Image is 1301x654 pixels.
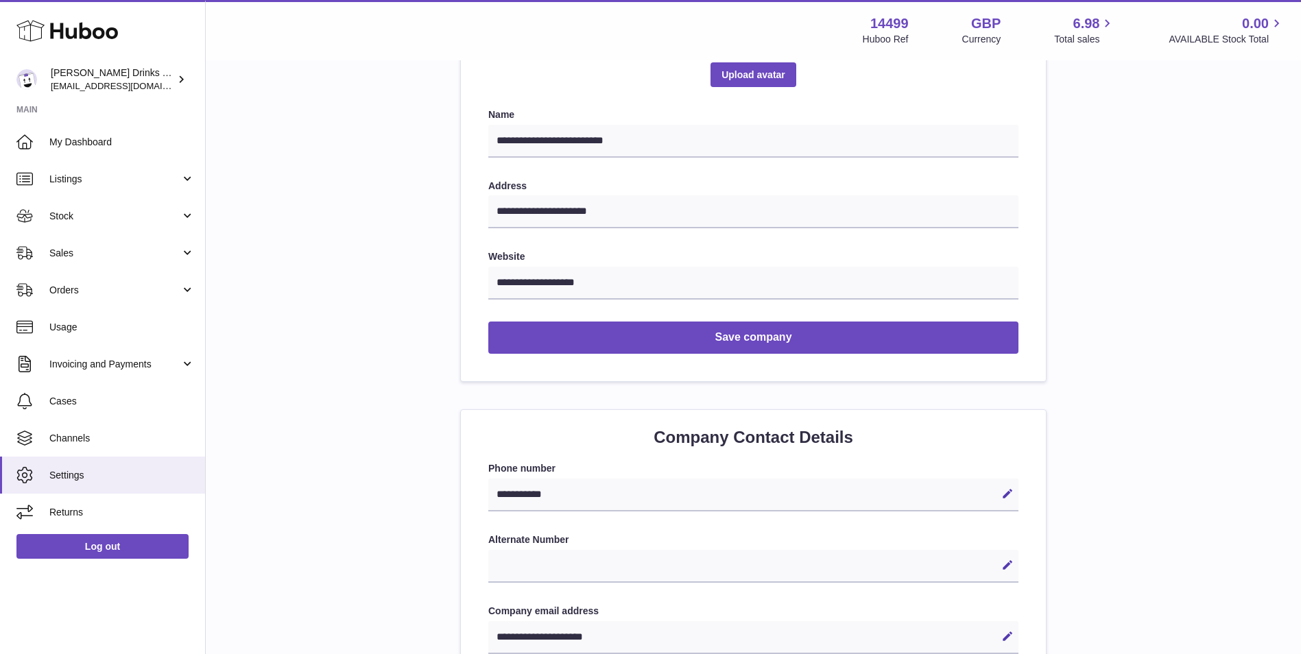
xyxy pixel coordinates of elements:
[1169,33,1285,46] span: AVAILABLE Stock Total
[1242,14,1269,33] span: 0.00
[16,69,37,90] img: internalAdmin-14499@internal.huboo.com
[1054,33,1115,46] span: Total sales
[870,14,909,33] strong: 14499
[49,284,180,297] span: Orders
[971,14,1001,33] strong: GBP
[51,80,202,91] span: [EMAIL_ADDRESS][DOMAIN_NAME]
[49,469,195,482] span: Settings
[49,506,195,519] span: Returns
[1169,14,1285,46] a: 0.00 AVAILABLE Stock Total
[49,173,180,186] span: Listings
[488,605,1018,618] label: Company email address
[711,62,796,87] span: Upload avatar
[49,321,195,334] span: Usage
[488,462,1018,475] label: Phone number
[16,534,189,559] a: Log out
[962,33,1001,46] div: Currency
[1073,14,1100,33] span: 6.98
[488,180,1018,193] label: Address
[488,322,1018,354] button: Save company
[863,33,909,46] div: Huboo Ref
[51,66,174,93] div: [PERSON_NAME] Drinks LTD (t/a Zooz)
[49,395,195,408] span: Cases
[49,432,195,445] span: Channels
[488,250,1018,263] label: Website
[49,358,180,371] span: Invoicing and Payments
[488,533,1018,546] label: Alternate Number
[488,108,1018,121] label: Name
[49,247,180,260] span: Sales
[1054,14,1115,46] a: 6.98 Total sales
[49,210,180,223] span: Stock
[488,426,1018,448] h2: Company Contact Details
[49,136,195,149] span: My Dashboard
